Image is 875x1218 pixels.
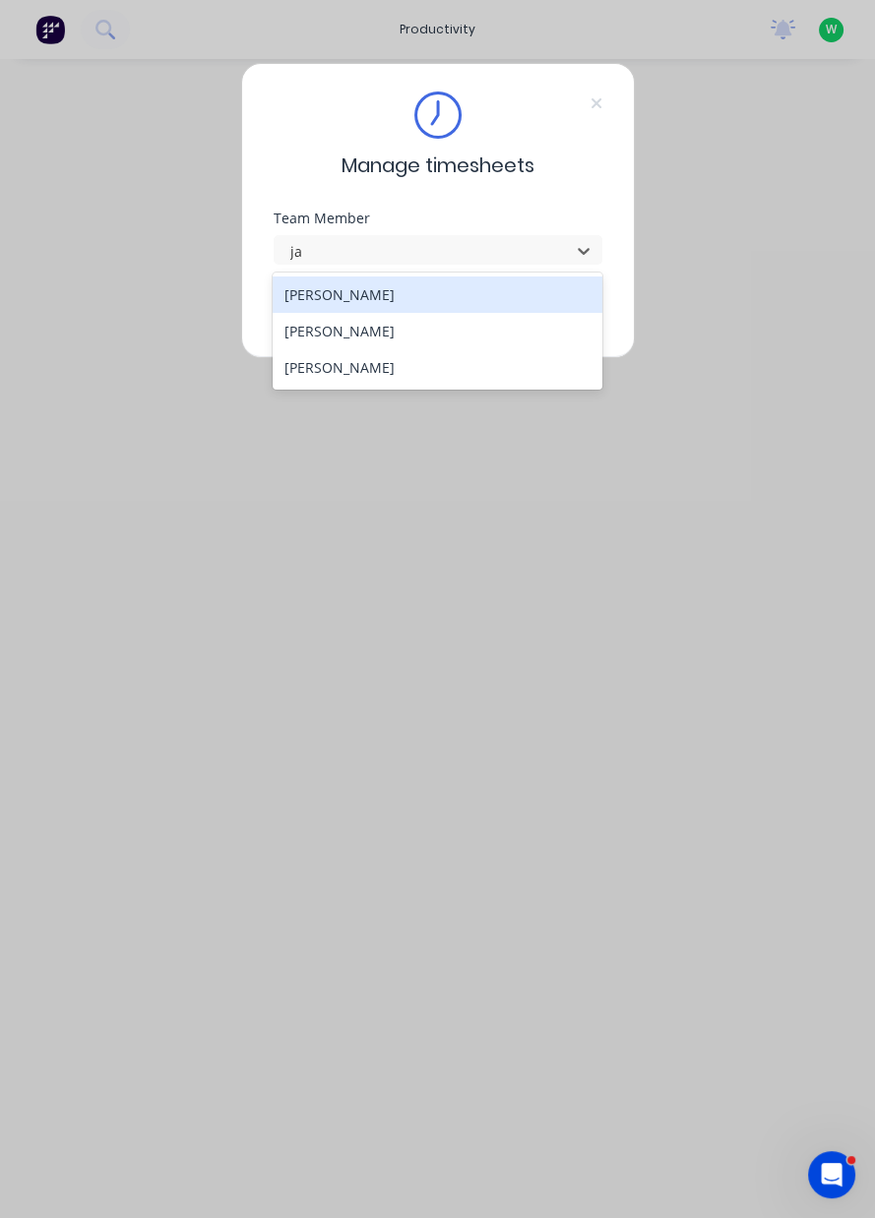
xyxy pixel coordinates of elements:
[273,349,602,386] div: [PERSON_NAME]
[273,276,602,313] div: [PERSON_NAME]
[273,313,602,349] div: [PERSON_NAME]
[808,1151,855,1198] iframe: Intercom live chat
[274,212,602,225] div: Team Member
[342,151,534,180] span: Manage timesheets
